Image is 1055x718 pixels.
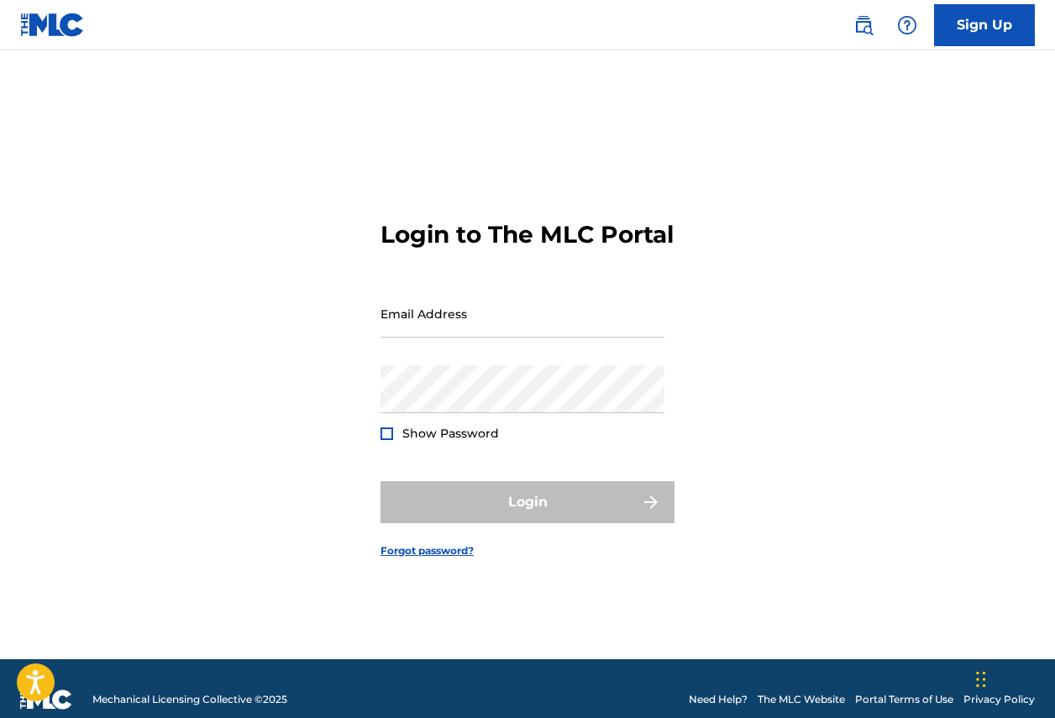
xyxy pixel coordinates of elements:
img: MLC Logo [20,13,85,37]
a: Forgot password? [381,543,474,558]
span: Show Password [402,426,499,441]
div: Drag [976,654,986,705]
img: logo [20,689,72,710]
a: Public Search [847,8,880,42]
img: help [897,15,917,35]
a: Portal Terms of Use [855,692,953,707]
h3: Login to The MLC Portal [381,220,674,249]
a: Privacy Policy [963,692,1035,707]
a: Need Help? [689,692,748,707]
div: Help [890,8,924,42]
iframe: Chat Widget [971,637,1055,718]
a: The MLC Website [758,692,845,707]
img: search [853,15,874,35]
span: Mechanical Licensing Collective © 2025 [92,692,287,707]
a: Sign Up [934,4,1035,46]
